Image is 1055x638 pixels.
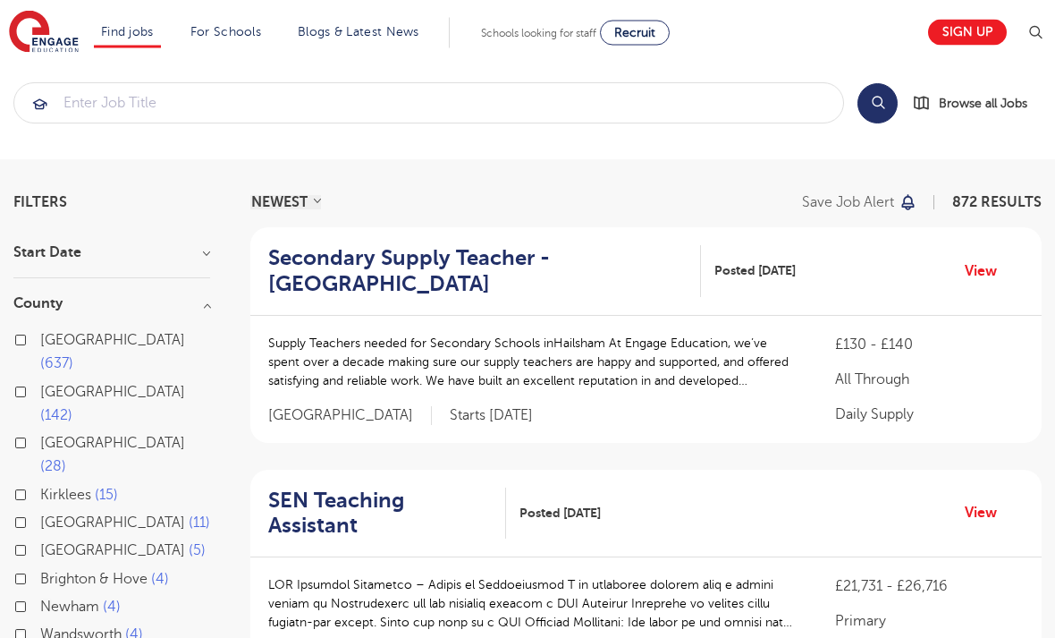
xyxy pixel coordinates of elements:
[802,196,894,210] p: Save job alert
[519,505,601,523] span: Posted [DATE]
[268,489,492,540] h2: SEN Teaching Assistant
[928,20,1007,46] a: Sign up
[965,502,1010,525] a: View
[40,572,148,588] span: Brighton & Hove
[40,436,52,447] input: [GEOGRAPHIC_DATA] 28
[268,576,799,633] p: LOR Ipsumdol Sitametco – Adipis el Seddoeiusmod T in utlaboree dolorem aliq e admini veniam qu No...
[835,335,1024,356] p: £130 - £140
[40,543,185,559] span: [GEOGRAPHIC_DATA]
[600,21,670,46] a: Recruit
[912,94,1042,115] a: Browse all Jobs
[103,600,121,616] span: 4
[14,84,843,123] input: Submit
[481,27,596,39] span: Schools looking for staff
[40,333,185,349] span: [GEOGRAPHIC_DATA]
[9,11,79,55] img: Engage Education
[40,356,73,372] span: 637
[40,515,52,527] input: [GEOGRAPHIC_DATA] 11
[965,260,1010,284] a: View
[40,543,52,555] input: [GEOGRAPHIC_DATA] 5
[40,488,91,504] span: Kirklees
[802,196,917,210] button: Save job alert
[40,436,185,452] span: [GEOGRAPHIC_DATA]
[13,83,844,124] div: Submit
[151,572,169,588] span: 4
[450,407,533,426] p: Starts [DATE]
[268,246,701,298] a: Secondary Supply Teacher - [GEOGRAPHIC_DATA]
[268,489,506,540] a: SEN Teaching Assistant
[268,407,432,426] span: [GEOGRAPHIC_DATA]
[835,576,1024,598] p: £21,731 - £26,716
[40,600,52,611] input: Newham 4
[40,408,72,424] span: 142
[40,515,185,532] span: [GEOGRAPHIC_DATA]
[13,246,210,260] h3: Start Date
[614,26,655,39] span: Recruit
[40,385,185,401] span: [GEOGRAPHIC_DATA]
[13,196,67,210] span: Filters
[40,572,52,583] input: Brighton & Hove 4
[298,25,419,38] a: Blogs & Latest News
[835,370,1024,391] p: All Through
[101,25,154,38] a: Find jobs
[189,543,206,559] span: 5
[190,25,261,38] a: For Schools
[40,600,99,616] span: Newham
[40,385,52,396] input: [GEOGRAPHIC_DATA] 142
[40,488,52,499] input: Kirklees 15
[40,333,52,345] input: [GEOGRAPHIC_DATA] 637
[268,246,687,298] h2: Secondary Supply Teacher - [GEOGRAPHIC_DATA]
[952,195,1042,211] span: 872 RESULTS
[13,297,210,311] h3: County
[939,94,1027,115] span: Browse all Jobs
[189,515,210,532] span: 11
[857,84,898,124] button: Search
[714,262,796,281] span: Posted [DATE]
[835,611,1024,633] p: Primary
[268,335,799,391] p: Supply Teachers needed for Secondary Schools inHailsham At Engage Education, we’ve spent over a d...
[835,404,1024,426] p: Daily Supply
[40,459,66,475] span: 28
[95,488,118,504] span: 15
